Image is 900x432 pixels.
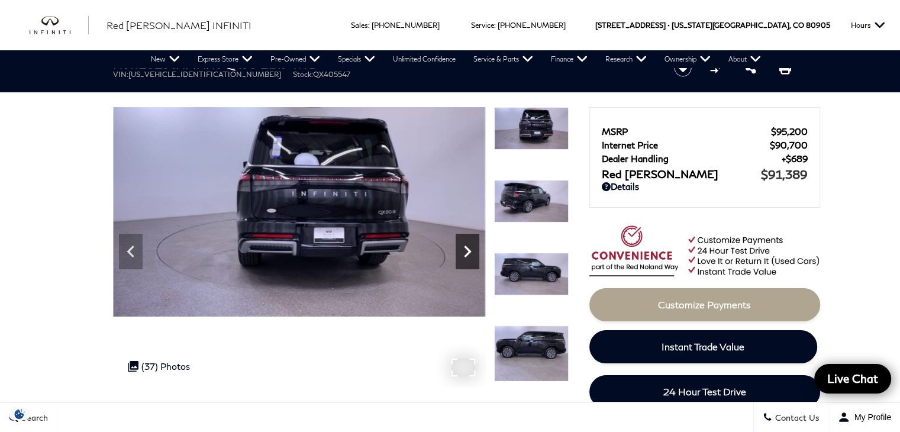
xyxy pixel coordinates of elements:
[782,153,808,164] span: $689
[772,412,820,423] span: Contact Us
[494,21,496,30] span: :
[351,21,368,30] span: Sales
[589,375,820,408] a: 24 Hour Test Drive
[18,412,48,423] span: Search
[122,355,196,378] div: (37) Photos
[6,408,33,420] img: Opt-Out Icon
[602,167,808,181] a: Red [PERSON_NAME] $91,389
[113,70,128,79] span: VIN:
[494,180,569,223] img: New 2025 BLACK OBSIDIAN INFINITI Luxe 4WD image 8
[113,107,485,317] img: New 2025 BLACK OBSIDIAN INFINITI Luxe 4WD image 7
[372,21,440,30] a: [PHONE_NUMBER]
[596,50,656,68] a: Research
[589,330,817,363] a: Instant Trade Value
[107,18,251,33] a: Red [PERSON_NAME] INFINITI
[456,234,479,269] div: Next
[368,21,370,30] span: :
[494,253,569,295] img: New 2025 BLACK OBSIDIAN INFINITI Luxe 4WD image 9
[293,70,313,79] span: Stock:
[602,153,808,164] a: Dealer Handling $689
[128,70,281,79] span: [US_VEHICLE_IDENTIFICATION_NUMBER]
[471,21,494,30] span: Service
[771,126,808,137] span: $95,200
[663,386,746,397] span: 24 Hour Test Drive
[119,234,143,269] div: Previous
[384,50,464,68] a: Unlimited Confidence
[595,21,830,30] a: [STREET_ADDRESS] • [US_STATE][GEOGRAPHIC_DATA], CO 80905
[602,126,808,137] a: MSRP $95,200
[708,59,726,77] button: Compare Vehicle
[142,50,189,68] a: New
[602,167,761,180] span: Red [PERSON_NAME]
[658,299,751,310] span: Customize Payments
[602,181,808,192] a: Details
[821,371,884,386] span: Live Chat
[542,50,596,68] a: Finance
[662,341,744,352] span: Instant Trade Value
[464,50,542,68] a: Service & Parts
[656,50,720,68] a: Ownership
[30,16,89,35] img: INFINITI
[602,153,782,164] span: Dealer Handling
[329,50,384,68] a: Specials
[6,408,33,420] section: Click to Open Cookie Consent Modal
[30,16,89,35] a: infiniti
[107,20,251,31] span: Red [PERSON_NAME] INFINITI
[498,21,566,30] a: [PHONE_NUMBER]
[602,140,808,150] a: Internet Price $90,700
[494,107,569,150] img: New 2025 BLACK OBSIDIAN INFINITI Luxe 4WD image 7
[829,402,900,432] button: Open user profile menu
[262,50,329,68] a: Pre-Owned
[602,126,771,137] span: MSRP
[589,288,820,321] a: Customize Payments
[494,325,569,382] img: New 2025 BLACK OBSIDIAN INFINITI Luxe 4WD image 10
[850,412,891,422] span: My Profile
[313,70,350,79] span: QX405547
[142,50,770,68] nav: Main Navigation
[761,167,808,181] span: $91,389
[602,140,770,150] span: Internet Price
[189,50,262,68] a: Express Store
[770,140,808,150] span: $90,700
[814,364,891,394] a: Live Chat
[720,50,770,68] a: About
